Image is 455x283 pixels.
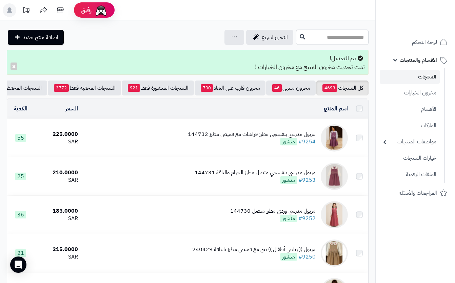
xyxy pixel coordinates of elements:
[48,81,121,95] a: المنتجات المخفية فقط3772
[321,163,348,190] img: مريول مدرسي بنفسجي متصل مطرز الحزام والياقة 144731
[298,253,316,261] a: #9250
[262,33,288,41] span: التحرير لسريع
[280,253,297,261] span: منشور
[188,130,316,138] div: مريول مدرسي بنفسجي مطرز فراشات مع قميص مطرز 144732
[65,105,78,113] a: السعر
[195,81,265,95] a: مخزون قارب على النفاذ700
[399,188,437,198] span: المراجعات والأسئلة
[266,81,316,95] a: مخزون منتهي46
[322,84,337,92] span: 4693
[37,215,78,223] div: SAR
[122,81,194,95] a: المنتجات المنشورة فقط921
[94,3,108,17] img: ai-face.png
[37,176,78,184] div: SAR
[37,207,78,215] div: 185.0000
[380,34,451,50] a: لوحة التحكم
[246,30,293,45] a: التحرير لسريع
[272,84,282,92] span: 46
[81,6,92,14] span: رفيق
[37,253,78,261] div: SAR
[15,134,26,142] span: 55
[15,173,26,180] span: 25
[15,211,26,218] span: 36
[280,176,297,184] span: منشور
[18,3,35,19] a: تحديثات المنصة
[316,81,369,95] a: كل المنتجات4693
[7,50,369,75] div: تم التعديل! تمت تحديث مخزون المنتج مع مخزون الخيارات !
[380,102,440,117] a: الأقسام
[10,257,26,273] div: Open Intercom Messenger
[230,207,316,215] div: مريول مدرسي وردي مطرز متصل 144730
[37,138,78,146] div: SAR
[280,215,297,222] span: منشور
[380,167,440,182] a: الملفات الرقمية
[37,246,78,253] div: 215.0000
[195,169,316,177] div: مريول مدرسي بنفسجي متصل مطرز الحزام والياقة 144731
[298,138,316,146] a: #9254
[192,246,316,253] div: مريول (( رياض أطفال )) بيج مع قميص مطرز بالياقة 240429
[321,124,348,152] img: مريول مدرسي بنفسجي مطرز فراشات مع قميص مطرز 144732
[380,135,440,149] a: مواصفات المنتجات
[321,240,348,267] img: مريول (( رياض أطفال )) بيج مع قميص مطرز بالياقة 240429
[298,176,316,184] a: #9253
[128,84,140,92] span: 921
[11,63,17,70] button: ×
[380,118,440,133] a: الماركات
[15,249,26,257] span: 21
[380,86,440,100] a: مخزون الخيارات
[409,19,449,33] img: logo-2.png
[280,138,297,145] span: منشور
[321,201,348,228] img: مريول مدرسي وردي مطرز متصل 144730
[23,33,58,41] span: اضافة منتج جديد
[380,70,440,84] a: المنتجات
[37,169,78,177] div: 210.0000
[324,105,348,113] a: اسم المنتج
[298,214,316,223] a: #9252
[37,130,78,138] div: 225.0000
[380,185,451,201] a: المراجعات والأسئلة
[54,84,69,92] span: 3772
[201,84,213,92] span: 700
[8,30,64,45] a: اضافة منتج جديد
[400,55,437,65] span: الأقسام والمنتجات
[412,37,437,47] span: لوحة التحكم
[14,105,27,113] a: الكمية
[380,151,440,165] a: خيارات المنتجات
